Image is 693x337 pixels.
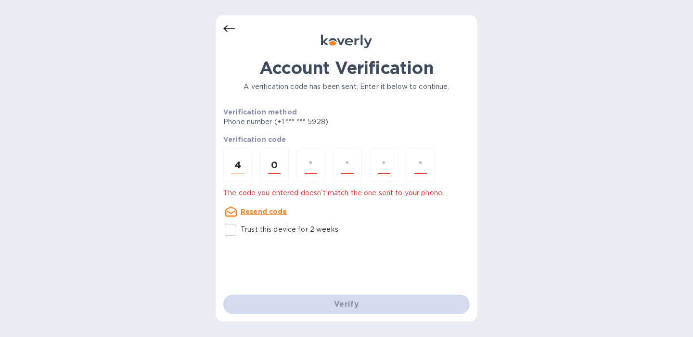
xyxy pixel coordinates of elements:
[241,208,287,215] u: Resend code
[223,108,297,116] b: Verification method
[223,135,470,144] p: Verification code
[223,117,402,127] p: Phone number (+1 *** *** 5928)
[223,58,470,78] h1: Account Verification
[223,188,470,198] p: The code you entered doesn’t match the one sent to your phone.
[223,82,470,92] p: A verification code has been sent. Enter it below to continue.
[241,225,338,235] p: Trust this device for 2 weeks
